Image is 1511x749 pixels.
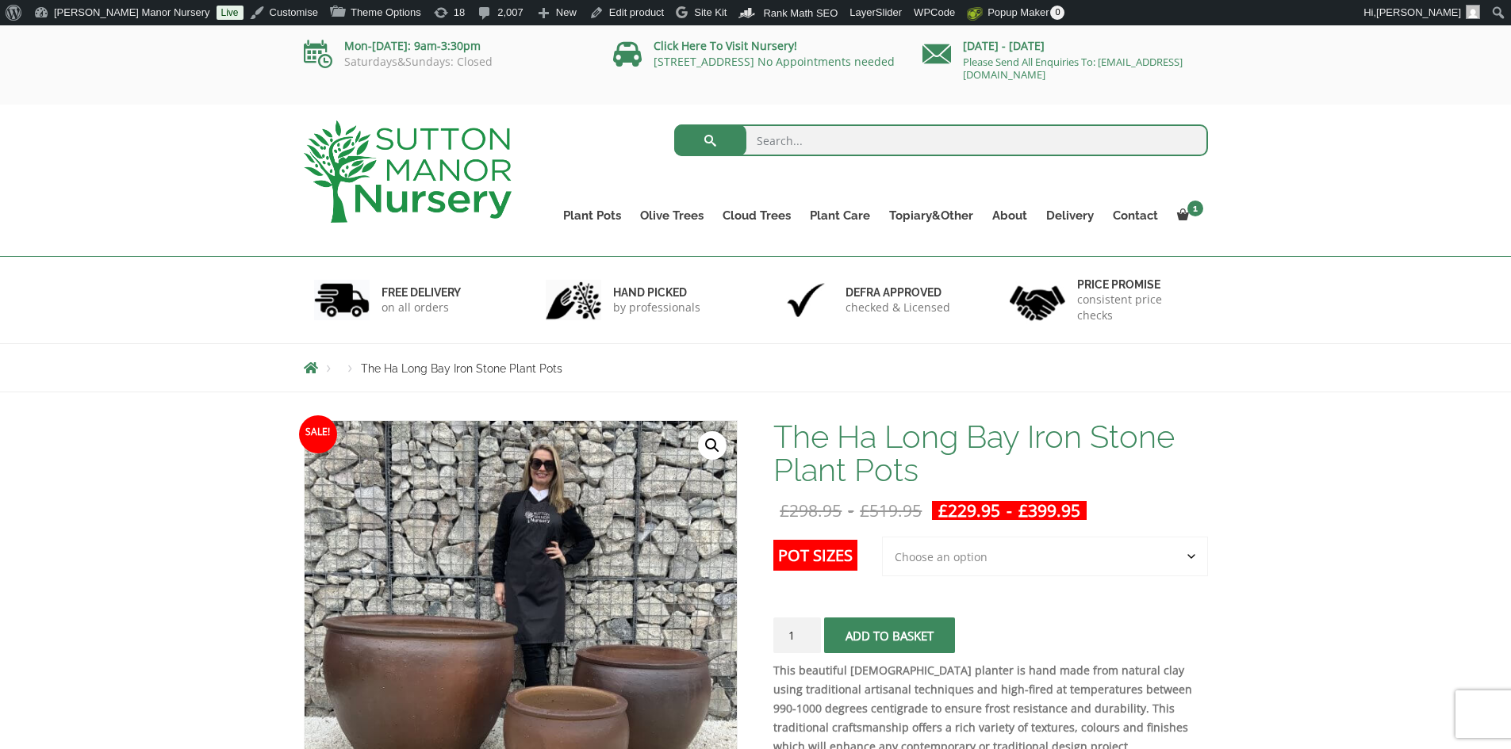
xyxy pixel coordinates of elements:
[613,300,700,315] p: by professionals
[846,300,950,315] p: checked & Licensed
[613,285,700,300] h6: hand picked
[860,499,922,522] bdi: 519.95
[780,499,789,522] span: £
[880,204,983,227] a: Topiary&Other
[382,300,461,315] p: on all orders
[1037,204,1103,227] a: Delivery
[932,501,1087,520] ins: -
[299,415,337,453] span: Sale!
[963,55,1183,82] a: Please Send All Enquiries To: [EMAIL_ADDRESS][DOMAIN_NAME]
[800,204,880,227] a: Plant Care
[304,120,512,223] img: logo
[1103,204,1168,227] a: Contact
[304,361,1208,374] nav: Breadcrumbs
[780,499,842,522] bdi: 298.95
[778,280,834,320] img: 3.jpg
[713,204,800,227] a: Cloud Trees
[773,617,821,653] input: Product quantity
[382,285,461,300] h6: FREE DELIVERY
[694,6,727,18] span: Site Kit
[304,55,589,68] p: Saturdays&Sundays: Closed
[763,7,838,19] span: Rank Math SEO
[1187,201,1203,216] span: 1
[1168,204,1208,227] a: 1
[1077,292,1198,323] p: consistent price checks
[938,499,948,522] span: £
[654,38,797,53] a: Click Here To Visit Nursery!
[217,6,244,20] a: Live
[361,362,562,375] span: The Ha Long Bay Iron Stone Plant Pots
[1010,276,1065,324] img: 4.jpg
[1018,499,1028,522] span: £
[846,285,950,300] h6: Defra approved
[304,36,589,55] p: Mon-[DATE]: 9am-3:30pm
[824,617,955,653] button: Add to basket
[1376,6,1461,18] span: [PERSON_NAME]
[773,501,928,520] del: -
[674,124,1208,156] input: Search...
[773,420,1207,487] h1: The Ha Long Bay Iron Stone Plant Pots
[922,36,1208,55] p: [DATE] - [DATE]
[554,204,631,227] a: Plant Pots
[698,431,727,460] a: View full-screen image gallery
[860,499,869,522] span: £
[314,280,370,320] img: 1.jpg
[546,280,601,320] img: 2.jpg
[1050,6,1064,20] span: 0
[1077,277,1198,292] h6: Price promise
[1018,499,1080,522] bdi: 399.95
[773,540,857,571] label: Pot Sizes
[938,499,1000,522] bdi: 229.95
[983,204,1037,227] a: About
[631,204,713,227] a: Olive Trees
[654,54,895,69] a: [STREET_ADDRESS] No Appointments needed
